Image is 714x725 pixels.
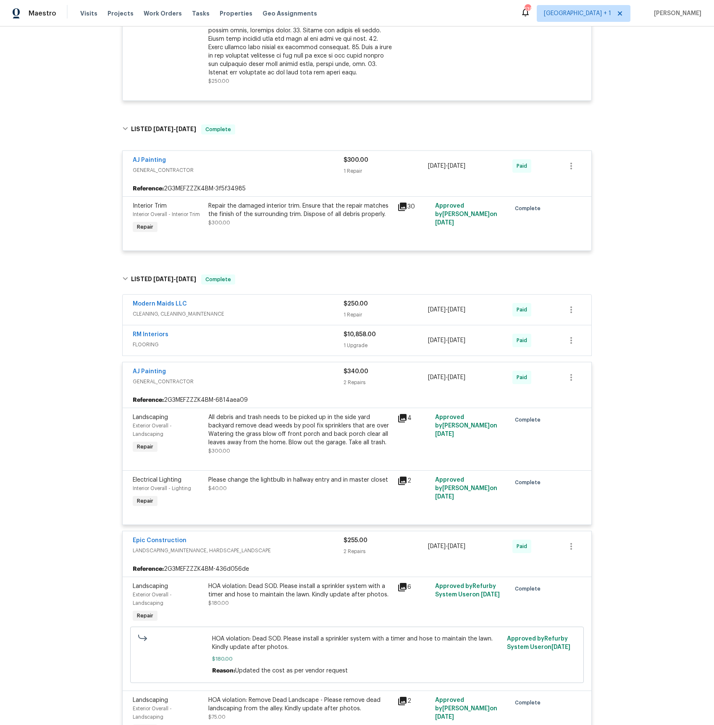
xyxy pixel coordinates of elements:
span: [DATE] [428,307,446,313]
a: RM Interiors [133,332,168,337]
span: Updated the cost as per vendor request [235,668,348,674]
span: [DATE] [435,431,454,437]
div: 30 [397,202,430,212]
span: - [428,306,465,314]
span: Complete [202,275,234,284]
span: Interior Overall - Lighting [133,486,191,491]
span: - [428,336,465,345]
span: [DATE] [448,374,465,380]
span: Complete [515,478,544,487]
b: Reference: [133,396,164,404]
span: Landscaping [133,697,168,703]
a: Modern Maids LLC [133,301,187,307]
span: Approved by [PERSON_NAME] on [435,477,497,500]
span: Paid [517,373,530,382]
span: Repair [134,223,157,231]
span: $300.00 [208,220,230,225]
div: All debris and trash needs to be picked up in the side yard backyard remove dead weeds by pool fi... [208,413,392,447]
div: 2 Repairs [344,378,428,387]
span: [DATE] [428,543,446,549]
a: AJ Painting [133,157,166,163]
span: $340.00 [344,369,368,374]
span: Geo Assignments [262,9,317,18]
span: [DATE] [448,307,465,313]
span: $10,858.00 [344,332,376,337]
span: $40.00 [208,486,227,491]
span: [DATE] [428,374,446,380]
span: Electrical Lighting [133,477,181,483]
span: FLOORING [133,340,344,349]
span: Paid [517,336,530,345]
b: Reference: [133,565,164,573]
span: $250.00 [208,79,229,84]
div: 1 Upgrade [344,341,428,350]
span: Paid [517,162,530,170]
span: GENERAL_CONTRACTOR [133,166,344,174]
div: Repair the damaged interior trim. Ensure that the repair matches the finish of the surrounding tr... [208,202,392,219]
span: Maestro [29,9,56,18]
span: [GEOGRAPHIC_DATA] + 1 [544,9,611,18]
a: AJ Painting [133,369,166,374]
span: [DATE] [448,337,465,343]
div: 1 Repair [344,311,428,319]
span: $180.00 [212,655,502,663]
span: Landscaping [133,414,168,420]
span: Landscaping [133,583,168,589]
span: Complete [515,204,544,213]
span: Interior Overall - Interior Trim [133,212,200,217]
span: $300.00 [208,448,230,453]
span: [DATE] [435,714,454,720]
span: $255.00 [344,538,367,543]
span: [DATE] [428,337,446,343]
b: Reference: [133,185,164,193]
div: Please change the lightbulb in hallway entry and in master closet [208,476,392,484]
span: [DATE] [448,543,465,549]
h6: LISTED [131,274,196,285]
span: Properties [220,9,252,18]
span: $75.00 [208,714,226,720]
span: Approved by [PERSON_NAME] on [435,697,497,720]
div: 6 [397,582,430,592]
span: $300.00 [344,157,368,163]
span: [PERSON_NAME] [651,9,701,18]
span: [DATE] [153,276,173,282]
span: $250.00 [344,301,368,307]
span: - [428,542,465,551]
span: Paid [517,542,530,551]
span: Repair [134,497,157,505]
span: Approved by [PERSON_NAME] on [435,414,497,437]
span: Repair [134,443,157,451]
span: [DATE] [176,126,196,132]
span: Approved by Refurby System User on [507,636,570,650]
span: [DATE] [435,220,454,226]
span: GENERAL_CONTRACTOR [133,377,344,386]
div: LISTED [DATE]-[DATE]Complete [120,266,594,293]
span: Exterior Overall - Landscaping [133,592,172,606]
span: Complete [515,416,544,424]
div: 2G3MEFZZZK4BM-6814aea09 [123,393,591,408]
div: 139 [525,5,530,13]
span: - [153,276,196,282]
span: Tasks [192,11,210,16]
span: Paid [517,306,530,314]
span: - [428,373,465,382]
span: Complete [202,125,234,134]
span: - [428,162,465,170]
div: 2 Repairs [344,547,428,556]
span: - [153,126,196,132]
div: 2 [397,476,430,486]
span: Reason: [212,668,235,674]
span: [DATE] [428,163,446,169]
h6: LISTED [131,124,196,134]
div: 2G3MEFZZZK4BM-436d056de [123,562,591,577]
span: HOA violation: Dead SOD. Please install a sprinkler system with a timer and hose to maintain the ... [212,635,502,651]
span: [DATE] [153,126,173,132]
span: Work Orders [144,9,182,18]
span: Interior Trim [133,203,167,209]
span: [DATE] [551,644,570,650]
span: Complete [515,699,544,707]
a: Epic Construction [133,538,186,543]
span: [DATE] [448,163,465,169]
span: Complete [515,585,544,593]
span: [DATE] [481,592,500,598]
